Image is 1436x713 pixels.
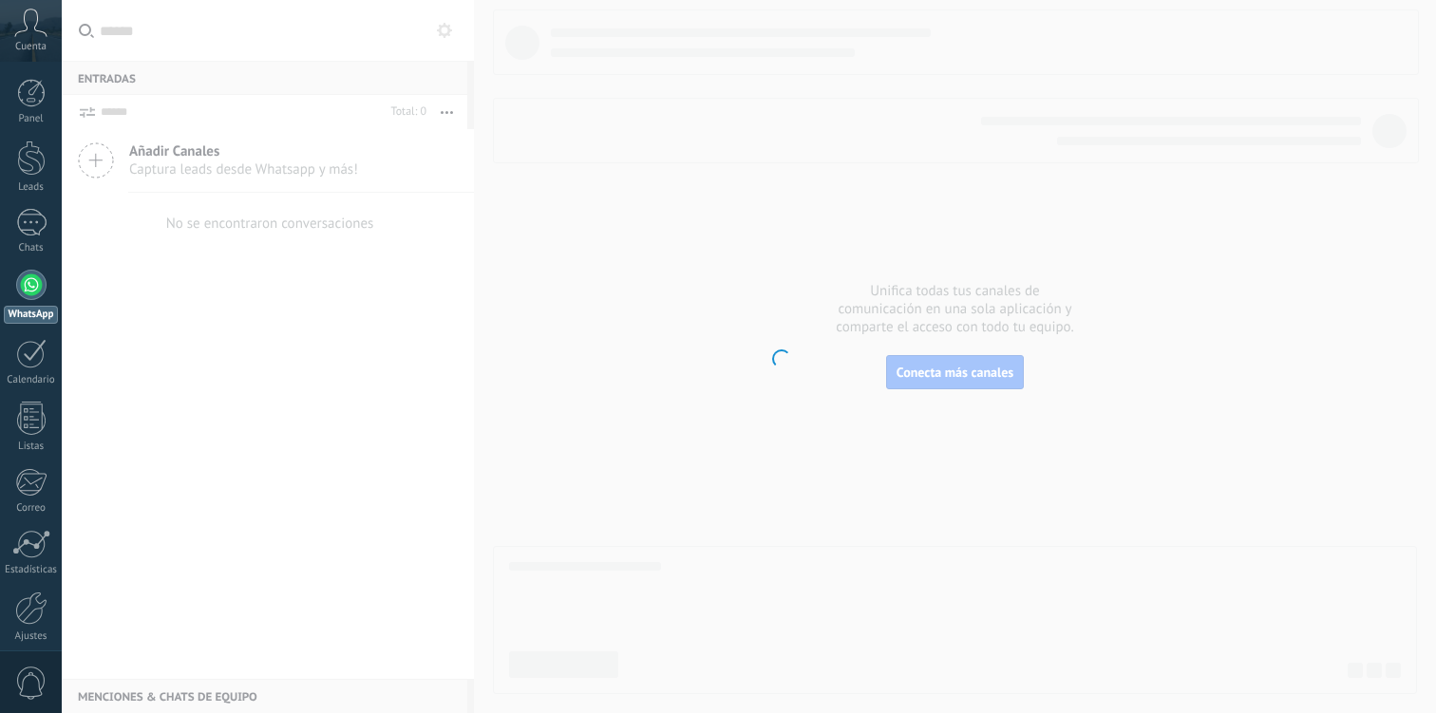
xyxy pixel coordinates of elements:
[4,181,59,194] div: Leads
[4,502,59,515] div: Correo
[4,113,59,125] div: Panel
[4,630,59,643] div: Ajustes
[4,242,59,254] div: Chats
[4,306,58,324] div: WhatsApp
[4,374,59,386] div: Calendario
[4,441,59,453] div: Listas
[15,41,47,53] span: Cuenta
[4,564,59,576] div: Estadísticas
